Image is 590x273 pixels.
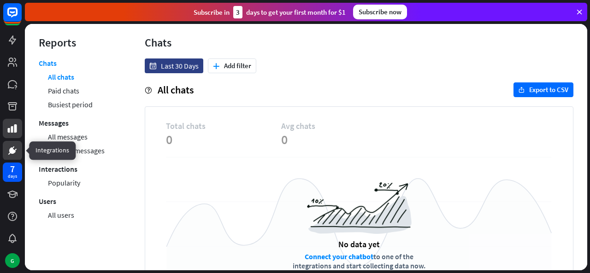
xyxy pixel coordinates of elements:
[10,165,15,173] div: 7
[194,6,346,18] div: Subscribe in days to get your first month for $1
[48,176,80,190] a: Popularity
[161,61,199,70] span: Last 30 Days
[353,5,407,19] div: Subscribe now
[39,58,57,70] a: Chats
[48,98,93,111] a: Busiest period
[513,82,573,97] button: exportExport to CSV
[338,239,380,250] div: No data yet
[208,58,256,73] button: plusAdd filter
[158,83,194,96] span: All chats
[48,208,74,222] a: All users
[39,116,69,130] a: Messages
[166,131,281,148] span: 0
[213,63,219,69] i: plus
[145,87,152,94] i: help
[48,84,79,98] a: Paid chats
[3,163,22,182] a: 7 days
[39,162,77,176] a: Interactions
[39,194,56,208] a: Users
[149,63,156,70] i: date
[305,252,373,261] a: Connect your chatbot
[281,121,396,131] span: Avg chats
[5,253,20,268] div: G
[8,173,17,180] div: days
[39,35,117,50] div: Reports
[48,70,74,84] a: All chats
[48,144,105,157] a: Average messages
[307,182,412,234] img: a6954988516a0971c967.png
[233,6,242,18] div: 3
[289,252,430,270] div: to one of the integrations and start collecting data now.
[48,130,88,144] a: All messages
[7,4,35,31] button: Open LiveChat chat widget
[166,121,281,131] span: Total chats
[519,87,525,93] i: export
[281,131,396,148] span: 0
[145,35,573,50] div: Chats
